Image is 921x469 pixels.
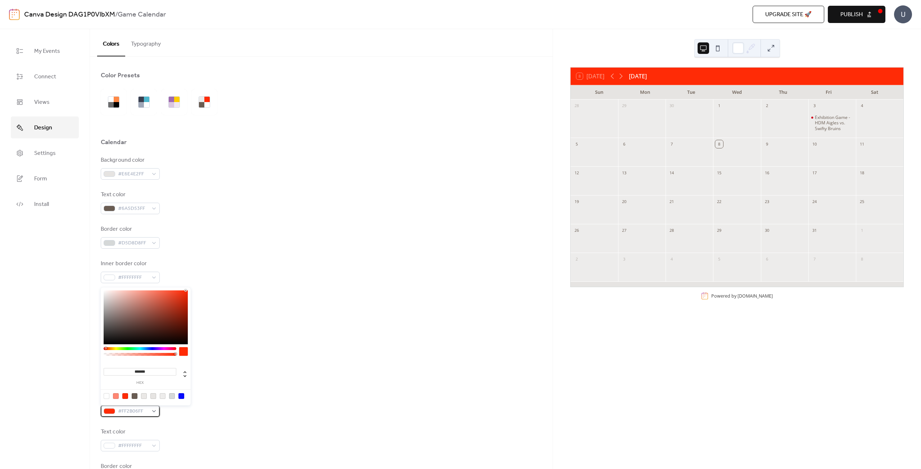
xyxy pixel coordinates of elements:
[620,198,628,206] div: 20
[9,9,20,20] img: logo
[573,226,581,234] div: 26
[118,407,148,416] span: #FF2B06FF
[806,85,852,100] div: Fri
[765,10,812,19] span: Upgrade site 🚀
[115,8,118,22] b: /
[11,65,79,87] a: Connect
[101,225,158,234] div: Border color
[118,273,148,282] span: #FFFFFFFF
[104,393,109,399] div: rgb(255, 255, 255)
[668,198,676,206] div: 21
[573,102,581,110] div: 28
[811,102,818,110] div: 3
[763,226,771,234] div: 30
[620,140,628,148] div: 6
[858,198,866,206] div: 25
[815,115,853,132] div: Exhibition Game - HDM Aigles vs. Swifty Bruins
[763,198,771,206] div: 23
[141,393,147,399] div: rgb(234, 232, 230)
[34,97,50,108] span: Views
[101,71,140,80] div: Color Presets
[711,293,773,299] div: Powered by
[715,226,723,234] div: 29
[34,173,47,184] span: Form
[668,226,676,234] div: 28
[629,72,647,81] div: [DATE]
[714,85,760,100] div: Wed
[858,102,866,110] div: 4
[668,102,676,110] div: 30
[169,393,175,399] div: rgb(213, 216, 216)
[573,140,581,148] div: 5
[668,169,676,177] div: 14
[715,169,723,177] div: 15
[620,102,628,110] div: 29
[760,85,806,100] div: Thu
[811,198,818,206] div: 24
[763,169,771,177] div: 16
[894,5,912,23] div: U
[858,255,866,263] div: 8
[576,85,622,100] div: Sun
[715,255,723,263] div: 5
[113,393,119,399] div: rgb(255, 135, 115)
[573,198,581,206] div: 19
[715,198,723,206] div: 22
[178,393,184,399] div: rgb(6, 11, 255)
[668,255,676,263] div: 4
[858,140,866,148] div: 11
[811,255,818,263] div: 7
[160,393,165,399] div: rgb(237, 236, 235)
[132,393,137,399] div: rgb(106, 93, 83)
[101,428,158,436] div: Text color
[125,29,167,56] button: Typography
[24,8,115,22] a: Canva Design DAG1P0VlbXM
[573,255,581,263] div: 2
[811,140,818,148] div: 10
[101,138,127,147] div: Calendar
[668,85,714,100] div: Tue
[573,169,581,177] div: 12
[11,167,79,189] a: Form
[858,226,866,234] div: 1
[858,169,866,177] div: 18
[852,85,898,100] div: Sat
[620,226,628,234] div: 27
[122,393,128,399] div: rgb(255, 43, 6)
[118,170,148,179] span: #E6E4E2FF
[11,91,79,113] a: Views
[150,393,156,399] div: rgb(230, 228, 226)
[763,102,771,110] div: 2
[101,156,158,165] div: Background color
[738,293,773,299] a: [DOMAIN_NAME]
[118,204,148,213] span: #6A5D53FF
[620,169,628,177] div: 13
[101,259,158,268] div: Inner border color
[104,381,176,385] label: hex
[118,442,148,450] span: #FFFFFFFF
[118,239,148,248] span: #D5D8D8FF
[101,190,158,199] div: Text color
[668,140,676,148] div: 7
[620,255,628,263] div: 3
[763,255,771,263] div: 6
[11,116,79,138] a: Design
[811,226,818,234] div: 31
[11,142,79,164] a: Settings
[97,29,125,56] button: Colors
[34,199,49,210] span: Install
[828,6,885,23] button: Publish
[715,140,723,148] div: 8
[118,8,166,22] b: Game Calendar
[763,140,771,148] div: 9
[34,71,56,82] span: Connect
[34,46,60,57] span: My Events
[11,40,79,62] a: My Events
[715,102,723,110] div: 1
[840,10,863,19] span: Publish
[622,85,668,100] div: Mon
[808,115,856,132] div: Exhibition Game - HDM Aigles vs. Swifty Bruins
[34,122,52,133] span: Design
[11,193,79,215] a: Install
[811,169,818,177] div: 17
